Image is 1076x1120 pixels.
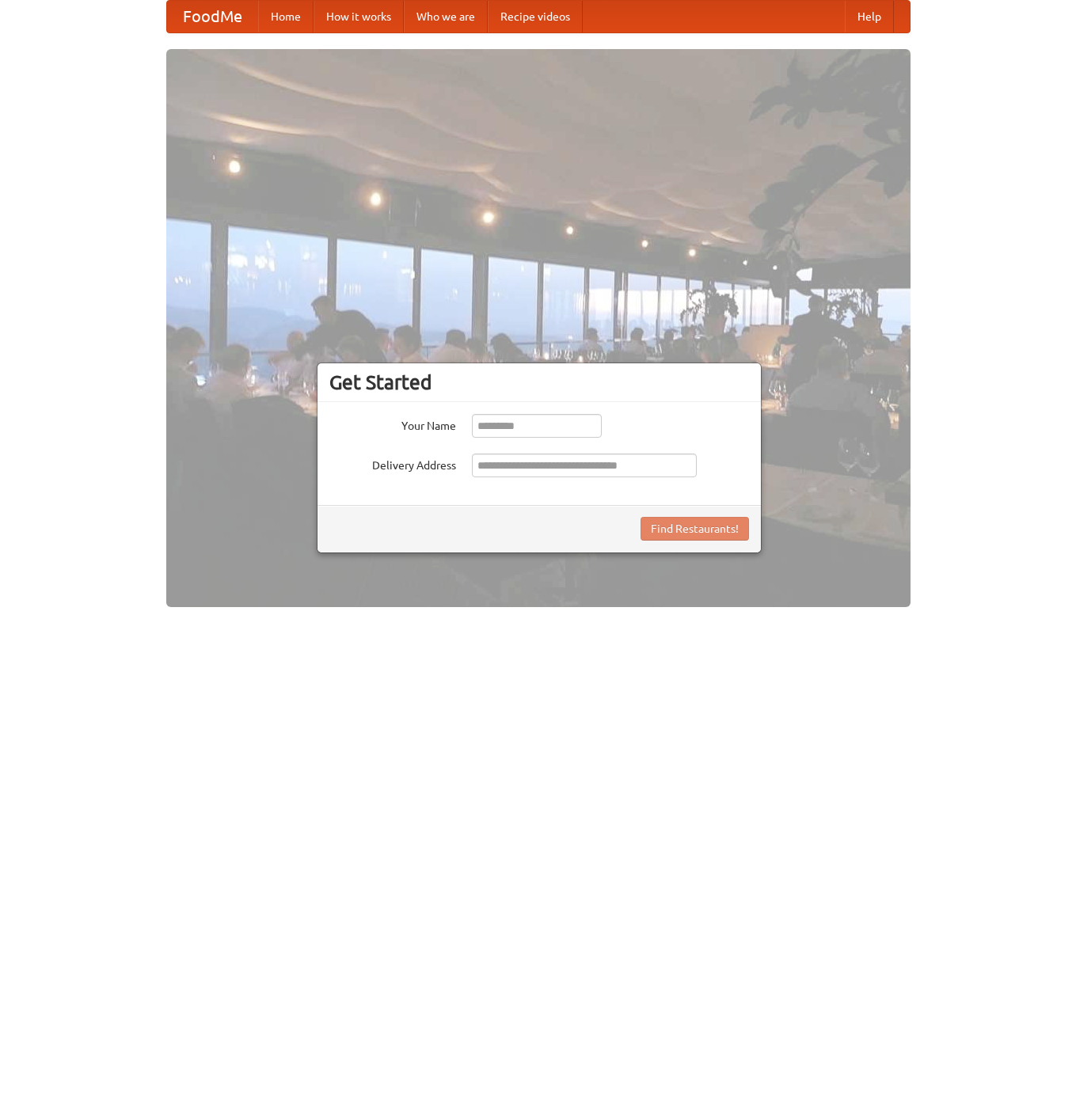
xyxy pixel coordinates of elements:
[404,1,488,32] a: Who we are
[167,1,258,32] a: FoodMe
[329,414,456,434] label: Your Name
[845,1,894,32] a: Help
[329,370,749,394] h3: Get Started
[314,1,404,32] a: How it works
[329,454,456,473] label: Delivery Address
[641,517,749,541] button: Find Restaurants!
[488,1,583,32] a: Recipe videos
[258,1,314,32] a: Home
